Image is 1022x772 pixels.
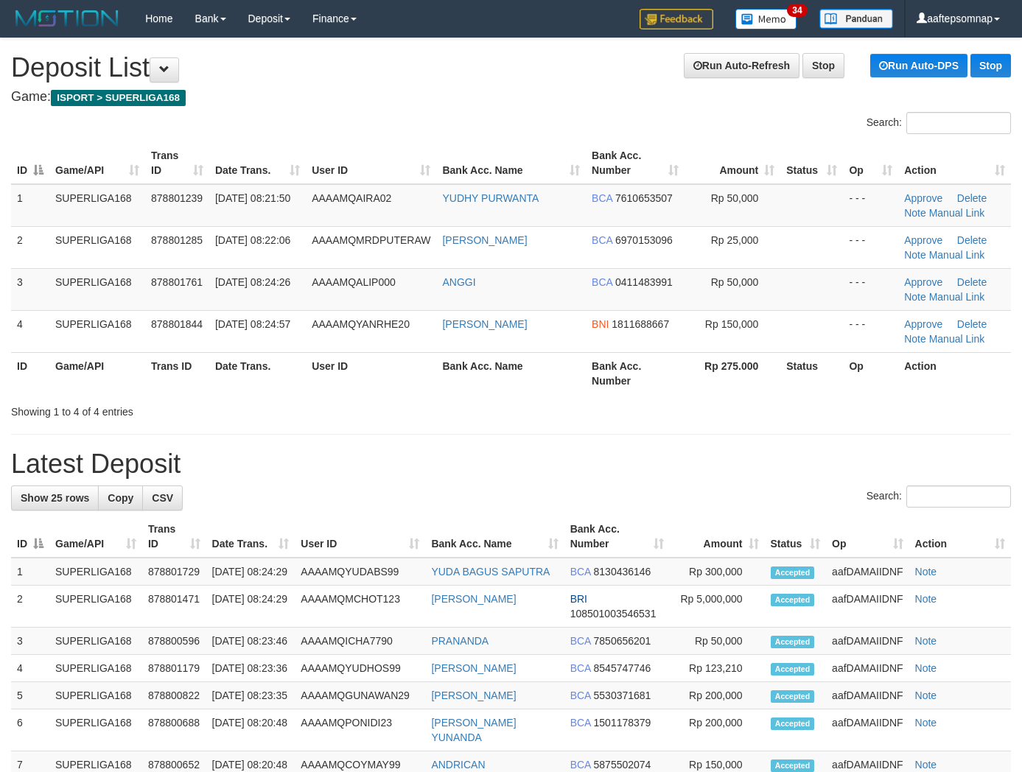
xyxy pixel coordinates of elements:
a: Note [915,662,937,674]
a: Run Auto-DPS [870,54,967,77]
a: ANGGI [442,276,475,288]
a: PRANANDA [431,635,489,647]
td: 1 [11,184,49,227]
span: Copy [108,492,133,504]
a: Show 25 rows [11,485,99,510]
a: Note [915,717,937,729]
a: Note [915,689,937,701]
span: Accepted [771,566,815,579]
td: [DATE] 08:24:29 [206,586,295,628]
span: Copy 6970153096 to clipboard [615,234,673,246]
td: 2 [11,226,49,268]
a: [PERSON_NAME] [442,234,527,246]
a: Delete [957,318,987,330]
a: Approve [904,276,942,288]
span: Copy 5530371681 to clipboard [594,689,651,701]
img: Button%20Memo.svg [735,9,797,29]
td: AAAAMQMCHOT123 [295,586,425,628]
a: YUDA BAGUS SAPUTRA [431,566,550,578]
td: 2 [11,586,49,628]
span: BCA [570,662,591,674]
td: 1 [11,558,49,586]
th: Status: activate to sort column ascending [765,516,827,558]
td: SUPERLIGA168 [49,682,142,709]
th: User ID: activate to sort column ascending [295,516,425,558]
a: Note [915,635,937,647]
td: 3 [11,268,49,310]
a: Manual Link [929,333,985,345]
td: aafDAMAIIDNF [826,655,909,682]
span: [DATE] 08:24:26 [215,276,290,288]
h1: Deposit List [11,53,1011,83]
span: Copy 8545747746 to clipboard [594,662,651,674]
th: Rp 275.000 [685,352,781,394]
span: Copy 7610653507 to clipboard [615,192,673,204]
th: Bank Acc. Name: activate to sort column ascending [425,516,564,558]
td: - - - [843,184,898,227]
th: Bank Acc. Name [436,352,586,394]
input: Search: [906,112,1011,134]
td: - - - [843,268,898,310]
td: 3 [11,628,49,655]
div: Showing 1 to 4 of 4 entries [11,399,415,419]
td: 878801179 [142,655,206,682]
th: User ID: activate to sort column ascending [306,142,436,184]
th: Date Trans.: activate to sort column ascending [209,142,306,184]
a: Approve [904,234,942,246]
td: SUPERLIGA168 [49,586,142,628]
span: AAAAMQAIRA02 [312,192,391,204]
a: Note [904,207,926,219]
td: AAAAMQYUDABS99 [295,558,425,586]
td: aafDAMAIIDNF [826,586,909,628]
td: 878801471 [142,586,206,628]
td: Rp 5,000,000 [670,586,764,628]
span: BCA [570,689,591,701]
td: - - - [843,310,898,352]
td: AAAAMQPONIDI23 [295,709,425,751]
th: ID [11,352,49,394]
th: Action [898,352,1011,394]
img: Feedback.jpg [640,9,713,29]
th: Game/API: activate to sort column ascending [49,142,145,184]
a: Note [915,759,937,771]
span: Accepted [771,663,815,675]
th: Status: activate to sort column ascending [780,142,843,184]
span: Copy 7850656201 to clipboard [594,635,651,647]
span: [DATE] 08:22:06 [215,234,290,246]
td: [DATE] 08:23:35 [206,682,295,709]
span: Copy 1811688667 to clipboard [612,318,669,330]
td: SUPERLIGA168 [49,558,142,586]
th: Amount: activate to sort column ascending [685,142,781,184]
th: ID: activate to sort column descending [11,516,49,558]
input: Search: [906,485,1011,508]
span: BNI [592,318,609,330]
a: YUDHY PURWANTA [442,192,539,204]
span: AAAAMQYANRHE20 [312,318,410,330]
td: Rp 50,000 [670,628,764,655]
td: 878800688 [142,709,206,751]
td: SUPERLIGA168 [49,268,145,310]
a: Note [904,291,926,303]
td: SUPERLIGA168 [49,709,142,751]
a: Delete [957,276,987,288]
label: Search: [867,485,1011,508]
a: Delete [957,234,987,246]
a: Manual Link [929,291,985,303]
a: Note [904,249,926,261]
td: AAAAMQYUDHOS99 [295,655,425,682]
span: 878801239 [151,192,203,204]
th: Game/API [49,352,145,394]
td: Rp 123,210 [670,655,764,682]
th: Bank Acc. Number [586,352,685,394]
span: BCA [570,717,591,729]
th: Op: activate to sort column ascending [843,142,898,184]
td: aafDAMAIIDNF [826,558,909,586]
th: Date Trans. [209,352,306,394]
a: [PERSON_NAME] [431,662,516,674]
a: Copy [98,485,143,510]
span: [DATE] 08:21:50 [215,192,290,204]
a: [PERSON_NAME] [431,593,516,605]
td: Rp 200,000 [670,709,764,751]
td: 878800596 [142,628,206,655]
a: [PERSON_NAME] [442,318,527,330]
